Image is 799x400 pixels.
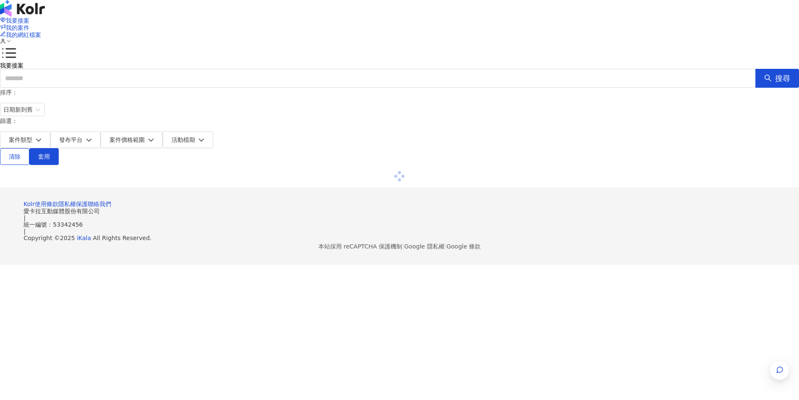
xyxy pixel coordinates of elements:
button: 套用 [29,148,59,165]
button: 搜尋 [755,69,799,88]
a: iKala [77,235,91,241]
span: | [402,243,404,250]
span: 我的網紅檔案 [6,31,41,38]
button: 發布平台 [50,131,101,148]
a: 使用條款 [35,201,58,207]
span: 搜尋 [775,74,790,83]
span: 我要接案 [6,17,29,24]
span: | [445,243,447,250]
div: Copyright © 2025 All Rights Reserved. [23,235,776,241]
span: 我的案件 [6,24,29,31]
a: Google 隱私權 [404,243,445,250]
a: Google 條款 [446,243,481,250]
span: 發布平台 [59,136,83,143]
div: 愛卡拉互動媒體股份有限公司 [23,208,776,214]
span: 日期新到舊 [3,103,42,116]
span: | [23,214,26,221]
a: 聯絡我們 [88,201,111,207]
a: 隱私權保護 [58,201,88,207]
a: Kolr [23,201,35,207]
span: 案件價格範圍 [109,136,145,143]
span: 案件類型 [9,136,32,143]
span: 清除 [9,153,21,160]
span: 本站採用 reCAPTCHA 保護機制 [318,241,481,251]
span: | [23,228,26,235]
button: 活動檔期 [163,131,213,148]
span: 套用 [38,153,50,160]
div: 統一編號：53342456 [23,221,776,228]
button: 案件價格範圍 [101,131,163,148]
span: search [764,74,772,82]
span: 活動檔期 [172,136,195,143]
